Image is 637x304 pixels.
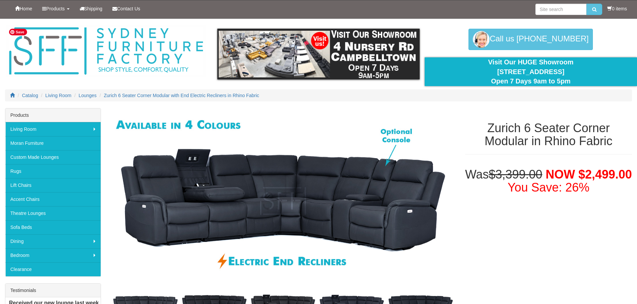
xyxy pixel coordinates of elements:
[430,57,632,86] div: Visit Our HUGE Showroom [STREET_ADDRESS] Open 7 Days 9am to 5pm
[5,136,101,150] a: Moran Furniture
[465,168,632,194] h1: Was
[508,181,590,194] font: You Save: 26%
[5,206,101,220] a: Theatre Lounges
[5,284,101,297] div: Testimonials
[117,6,140,11] span: Contact Us
[5,164,101,178] a: Rugs
[46,6,65,11] span: Products
[10,0,37,17] a: Home
[217,29,420,79] img: showroom.gif
[5,192,101,206] a: Accent Chairs
[84,6,103,11] span: Shipping
[104,93,259,98] a: Zurich 6 Seater Corner Modular with End Electric Recliners in Rhino Fabric
[5,220,101,234] a: Sofa Beds
[489,168,542,181] del: $3,399.00
[75,0,108,17] a: Shipping
[45,93,72,98] a: Living Room
[607,5,627,12] li: 0 items
[546,168,632,181] span: NOW $2,499.00
[107,0,145,17] a: Contact Us
[5,178,101,192] a: Lift Chairs
[79,93,97,98] a: Lounges
[5,150,101,164] a: Custom Made Lounges
[5,234,101,248] a: Dining
[5,108,101,122] div: Products
[20,6,32,11] span: Home
[465,121,632,148] h1: Zurich 6 Seater Corner Modular in Rhino Fabric
[535,4,587,15] input: Site search
[5,248,101,262] a: Bedroom
[9,29,27,35] span: Save
[6,25,206,77] img: Sydney Furniture Factory
[5,262,101,276] a: Clearance
[37,0,74,17] a: Products
[5,122,101,136] a: Living Room
[22,93,38,98] a: Catalog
